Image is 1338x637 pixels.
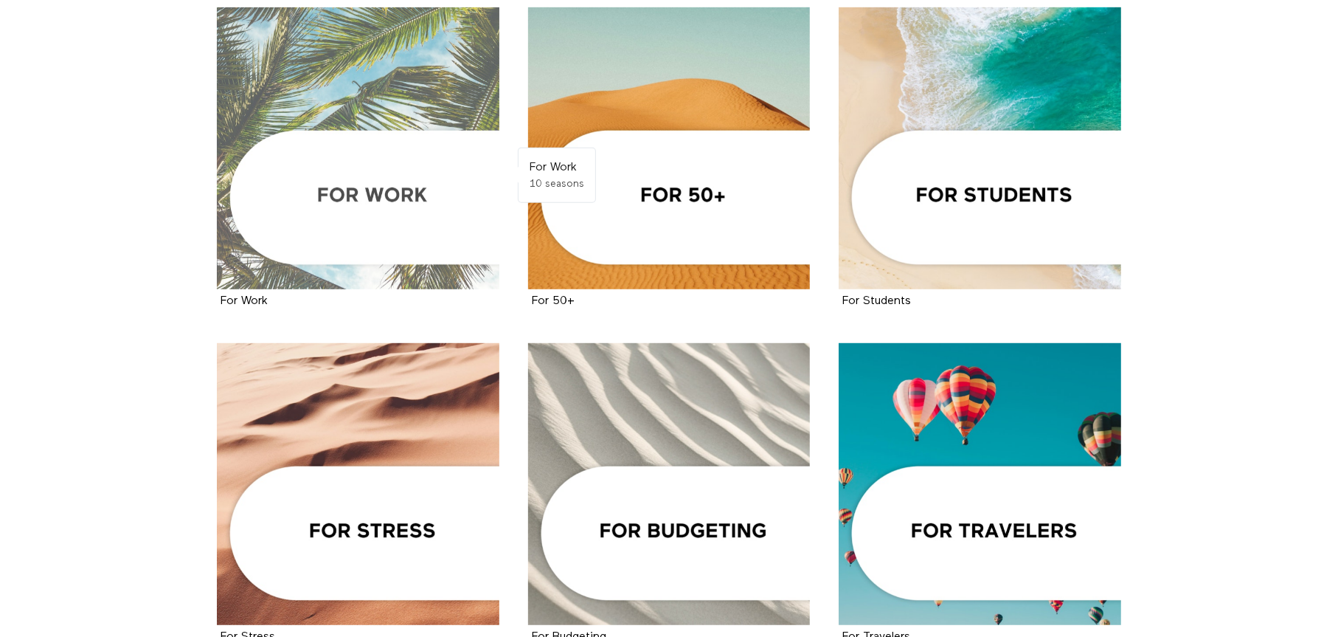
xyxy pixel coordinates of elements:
[532,295,575,307] strong: For 50+
[221,295,268,307] strong: For Work
[530,162,577,173] strong: For Work
[528,7,811,290] a: For 50+
[532,295,575,306] a: For 50+
[842,295,911,306] a: For Students
[842,295,911,307] strong: For Students
[217,7,499,290] a: For Work
[221,295,268,306] a: For Work
[839,343,1121,626] a: For Travelers
[839,7,1121,290] a: For Students
[530,179,584,189] span: 10 seasons
[528,343,811,626] a: For Budgeting
[217,343,499,626] a: For Stress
